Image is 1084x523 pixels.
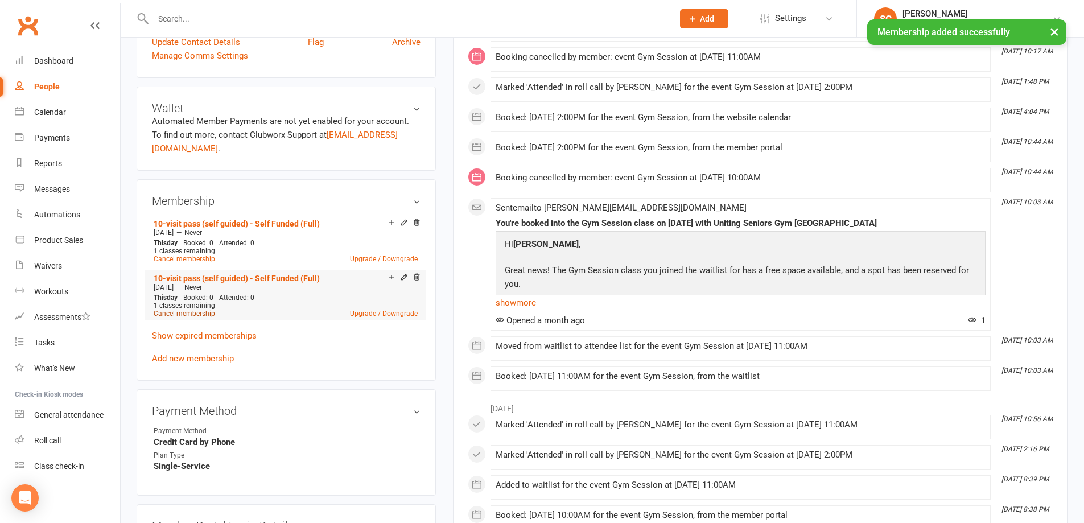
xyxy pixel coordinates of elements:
div: Marked 'Attended' in roll call by [PERSON_NAME] for the event Gym Session at [DATE] 2:00PM [496,83,986,92]
i: [DATE] 10:03 AM [1001,366,1053,374]
a: Tasks [15,330,120,356]
span: [DATE] [154,283,174,291]
a: Upgrade / Downgrade [350,255,418,263]
div: Booking cancelled by member: event Gym Session at [DATE] 11:00AM [496,52,986,62]
h3: Wallet [152,102,421,114]
div: Uniting Seniors Gym [GEOGRAPHIC_DATA] [902,19,1052,29]
a: Clubworx [14,11,42,40]
a: Reports [15,151,120,176]
a: Roll call [15,428,120,454]
div: Booked: [DATE] 10:00AM for the event Gym Session, from the member portal [496,510,986,520]
a: 10-visit pass (self guided) - Self Funded (Full) [154,219,320,228]
h3: Membership [152,195,421,207]
div: Waivers [34,261,62,270]
div: Open Intercom Messenger [11,484,39,512]
a: Cancel membership [154,255,215,263]
a: Payments [15,125,120,151]
a: show more [496,295,986,311]
span: [DATE] [154,229,174,237]
div: Class check-in [34,462,84,471]
div: — [151,228,421,237]
a: Workouts [15,279,120,304]
div: You're booked into the Gym Session class on [DATE] with Uniting Seniors Gym [GEOGRAPHIC_DATA] [496,219,986,228]
div: General attendance [34,410,104,419]
h3: Payment Method [152,405,421,417]
i: [DATE] 8:38 PM [1001,505,1049,513]
a: 10-visit pass (self guided) - Self Funded (Full) [154,274,320,283]
span: Sent email to [PERSON_NAME][EMAIL_ADDRESS][DOMAIN_NAME] [496,203,747,213]
span: Opened a month ago [496,315,585,326]
i: [DATE] 10:03 AM [1001,336,1053,344]
div: Dashboard [34,56,73,65]
span: 1 classes remaining [154,302,215,310]
span: Attended: 0 [219,239,254,247]
i: [DATE] 8:39 PM [1001,475,1049,483]
div: Marked 'Attended' in roll call by [PERSON_NAME] for the event Gym Session at [DATE] 11:00AM [496,420,986,430]
span: Attended: 0 [219,294,254,302]
span: 1 [968,315,986,326]
div: Booked: [DATE] 2:00PM for the event Gym Session, from the website calendar [496,113,986,122]
i: [DATE] 10:44 AM [1001,168,1053,176]
i: [DATE] 10:44 AM [1001,138,1053,146]
div: People [34,82,60,91]
i: [DATE] 10:56 AM [1001,415,1053,423]
i: [DATE] 2:16 PM [1001,445,1049,453]
div: Assessments [34,312,90,322]
div: Moved from waitlist to attendee list for the event Gym Session at [DATE] 11:00AM [496,341,986,351]
a: [EMAIL_ADDRESS][DOMAIN_NAME] [152,130,398,154]
a: People [15,74,120,100]
div: Marked 'Attended' in roll call by [PERSON_NAME] for the event Gym Session at [DATE] 2:00PM [496,450,986,460]
div: Added to waitlist for the event Gym Session at [DATE] 11:00AM [496,480,986,490]
div: Calendar [34,108,66,117]
a: Calendar [15,100,120,125]
span: Settings [775,6,806,31]
no-payment-system: Automated Member Payments are not yet enabled for your account. To find out more, contact Clubwor... [152,116,409,154]
a: Manage Comms Settings [152,49,248,63]
a: Messages [15,176,120,202]
strong: [PERSON_NAME] [513,239,579,249]
span: This [154,239,167,247]
span: This [154,294,167,302]
p: Great news! The Gym Session class you joined the waitlist for has a free space available, and a s... [502,263,979,294]
i: [DATE] 10:17 AM [1001,47,1053,55]
input: Search... [150,11,665,27]
div: Booked: [DATE] 11:00AM for the event Gym Session, from the waitlist [496,372,986,381]
div: What's New [34,364,75,373]
div: Plan Type [154,450,248,461]
div: Membership added successfully [867,19,1066,45]
div: Reports [34,159,62,168]
div: Automations [34,210,80,219]
a: General attendance kiosk mode [15,402,120,428]
span: Add [700,14,714,23]
span: Booked: 0 [183,239,213,247]
a: Show expired memberships [152,331,257,341]
i: [DATE] 4:04 PM [1001,108,1049,116]
div: — [151,283,421,292]
span: Never [184,229,202,237]
a: Class kiosk mode [15,454,120,479]
div: Product Sales [34,236,83,245]
i: [DATE] 1:48 PM [1001,77,1049,85]
div: day [151,294,180,302]
strong: Single-Service [154,461,421,471]
div: Booked: [DATE] 2:00PM for the event Gym Session, from the member portal [496,143,986,153]
i: [DATE] 10:03 AM [1001,198,1053,206]
a: Upgrade / Downgrade [350,310,418,318]
a: Automations [15,202,120,228]
a: Waivers [15,253,120,279]
a: What's New [15,356,120,381]
button: × [1044,19,1065,44]
a: Assessments [15,304,120,330]
div: Messages [34,184,70,193]
li: [DATE] [468,397,1053,415]
div: Payment Method [154,426,248,436]
div: SC [874,7,897,30]
p: Hi , [502,237,979,254]
span: 1 classes remaining [154,247,215,255]
a: Dashboard [15,48,120,74]
div: Tasks [34,338,55,347]
a: Add new membership [152,353,234,364]
a: Product Sales [15,228,120,253]
button: Add [680,9,728,28]
strong: Credit Card by Phone [154,437,421,447]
